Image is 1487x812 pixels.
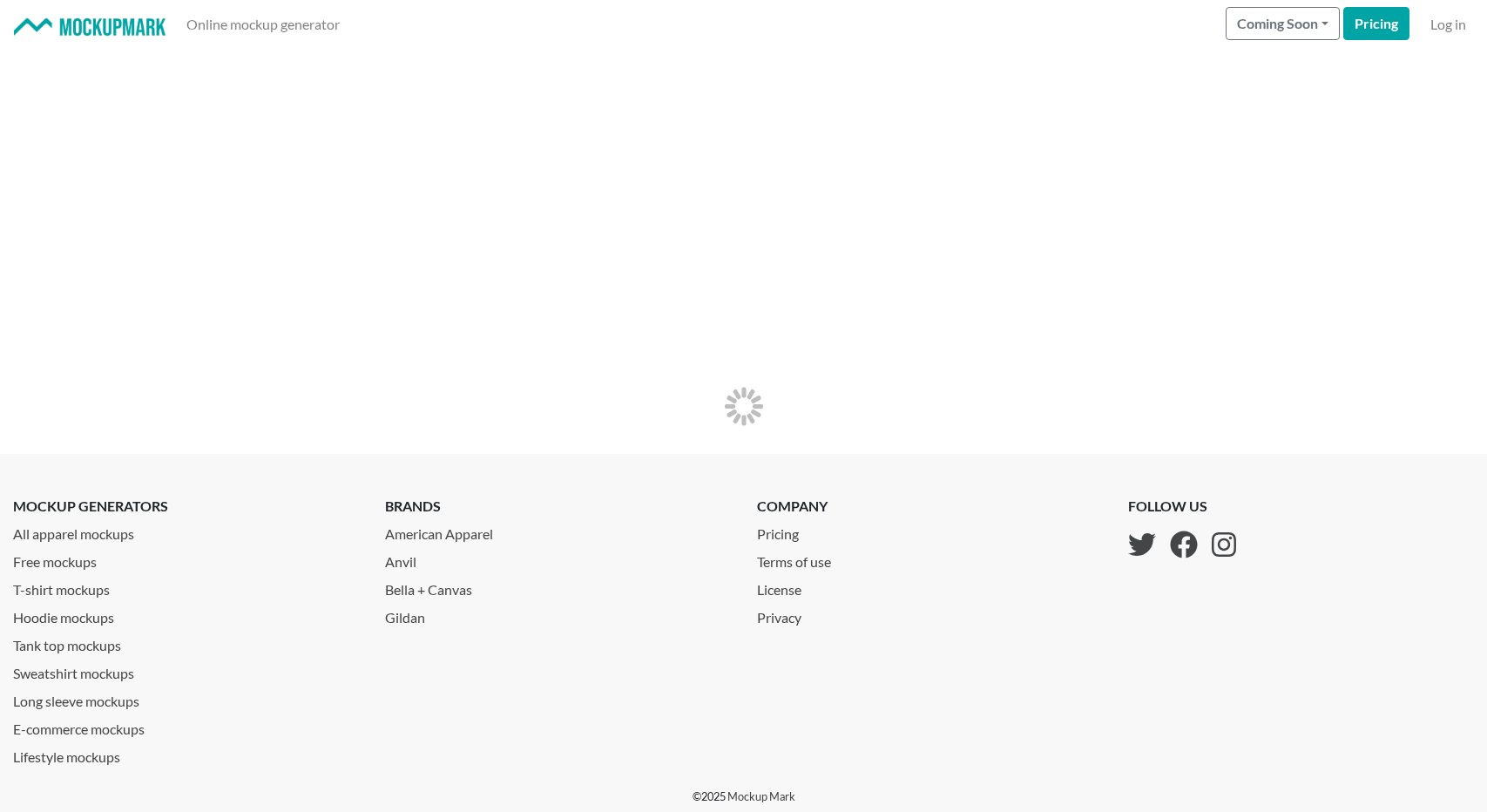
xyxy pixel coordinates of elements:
[13,600,359,628] a: Hoodie mockups
[1128,496,1236,517] p: follow us
[13,545,359,572] a: Free mockups
[385,517,731,545] a: American Apparel
[385,572,731,600] a: Bella + Canvas
[1226,7,1340,40] button: Coming Soon
[757,496,845,517] p: company
[1423,7,1473,42] a: Log in
[757,572,845,600] a: License
[13,740,359,768] a: Lifestyle mockups
[14,18,166,37] img: Mockup Mark
[179,7,347,42] a: Online mockup generator
[13,496,359,517] p: mockup generators
[385,600,731,628] a: Gildan
[13,656,359,684] a: Sweatshirt mockups
[385,545,731,572] a: Anvil
[13,684,359,712] a: Long sleeve mockups
[693,788,795,805] p: © 2025
[13,628,359,656] a: Tank top mockups
[757,517,845,545] a: Pricing
[1343,7,1409,40] a: Pricing
[13,712,359,740] a: E-commerce mockups
[385,496,731,517] p: brands
[757,600,845,628] a: Privacy
[13,517,359,545] a: All apparel mockups
[13,572,359,600] a: T-shirt mockups
[727,789,795,803] a: Mockup Mark
[757,545,845,572] a: Terms of use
